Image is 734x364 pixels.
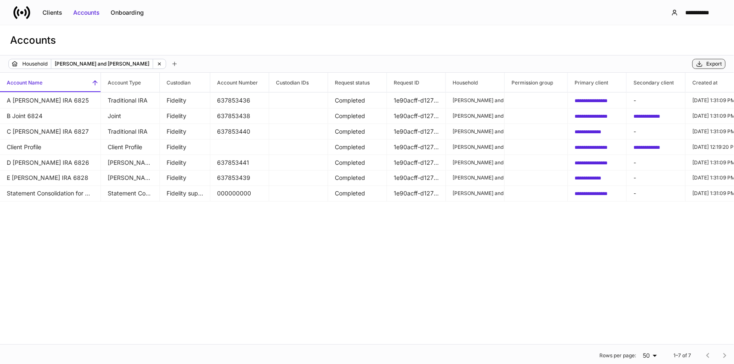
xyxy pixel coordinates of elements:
div: Export [706,61,722,67]
td: fa6c7631-9438-435c-a7cd-8a07537aaa6c [568,108,627,124]
td: Fidelity supplemental forms [160,185,210,201]
p: [PERSON_NAME] and [PERSON_NAME] [55,60,149,68]
td: 000000000 [210,185,269,201]
span: Account Number [210,73,269,92]
button: Clients [37,6,68,19]
h3: Accounts [10,34,56,47]
p: - [633,189,678,198]
td: 1e90acff-d127-4b45-8200-14e22e4804de [387,139,446,155]
td: fa6c7631-9438-435c-a7cd-8a07537aaa6c [568,139,627,155]
p: 1–7 of 7 [673,352,691,359]
td: Completed [328,92,387,108]
h6: Permission group [505,79,553,87]
div: 50 [639,351,660,360]
td: Completed [328,108,387,124]
td: 637853439 [210,170,269,186]
td: Roth IRA [101,170,160,186]
p: - [633,127,678,135]
p: [PERSON_NAME] and [PERSON_NAME] [453,97,498,104]
h6: Account Number [210,79,258,87]
td: 1e90acff-d127-4b45-8200-14e22e4804de [387,108,446,124]
p: [PERSON_NAME] and [PERSON_NAME] [453,112,498,119]
td: Joint [101,108,160,124]
td: 1e90acff-d127-4b45-8200-14e22e4804de [387,185,446,201]
td: 5ca70d92-a466-4fac-a8eb-9544a687b4f3 [627,139,686,155]
span: Request status [328,73,387,92]
p: [PERSON_NAME] and [PERSON_NAME] [453,128,498,135]
p: [PERSON_NAME] and [PERSON_NAME] [453,159,498,166]
td: 5ca70d92-a466-4fac-a8eb-9544a687b4f3 [627,108,686,124]
td: fa6c7631-9438-435c-a7cd-8a07537aaa6c [568,185,627,201]
span: Custodian IDs [269,73,328,92]
p: [PERSON_NAME] and [PERSON_NAME] [453,174,498,181]
div: Accounts [73,8,100,17]
button: Accounts [68,6,105,19]
td: Traditional IRA [101,124,160,140]
span: Account Type [101,73,159,92]
td: 5ca70d92-a466-4fac-a8eb-9544a687b4f3 [568,170,627,186]
td: Traditional IRA [101,92,160,108]
span: Household [446,73,504,92]
span: Primary client [568,73,626,92]
td: 1e90acff-d127-4b45-8200-14e22e4804de [387,170,446,186]
td: 637853438 [210,108,269,124]
h6: Custodian [160,79,191,87]
h6: Primary client [568,79,608,87]
h6: Secondary client [627,79,674,87]
td: Statement Consolidation for Households [101,185,160,201]
td: Roth IRA [101,155,160,171]
h6: Household [446,79,478,87]
h6: Request status [328,79,370,87]
td: 5ca70d92-a466-4fac-a8eb-9544a687b4f3 [568,124,627,140]
td: Fidelity [160,92,210,108]
td: 1e90acff-d127-4b45-8200-14e22e4804de [387,124,446,140]
td: Fidelity [160,139,210,155]
td: 1e90acff-d127-4b45-8200-14e22e4804de [387,92,446,108]
td: Completed [328,139,387,155]
td: Completed [328,155,387,171]
td: Fidelity [160,108,210,124]
button: Onboarding [105,6,149,19]
h6: Account Type [101,79,141,87]
td: Fidelity [160,155,210,171]
button: Export [692,59,726,69]
td: Fidelity [160,170,210,186]
p: [PERSON_NAME] and [PERSON_NAME] [453,143,498,150]
p: [PERSON_NAME] and [PERSON_NAME] [453,190,498,197]
p: - [633,158,678,166]
p: - [633,96,678,105]
h6: Custodian IDs [269,79,309,87]
div: Clients [42,8,62,17]
div: Onboarding [111,8,144,17]
td: Client Profile [101,139,160,155]
td: fa6c7631-9438-435c-a7cd-8a07537aaa6c [568,92,627,108]
td: 637853440 [210,124,269,140]
td: 637853436 [210,92,269,108]
td: Completed [328,185,387,201]
p: Rows per page: [599,352,636,359]
p: - [633,174,678,182]
td: fa6c7631-9438-435c-a7cd-8a07537aaa6c [568,155,627,171]
td: 637853441 [210,155,269,171]
h6: Request ID [387,79,419,87]
h6: Created at [686,79,718,87]
span: Secondary client [627,73,685,92]
td: Completed [328,170,387,186]
span: Custodian [160,73,210,92]
span: Permission group [505,73,567,92]
td: Completed [328,124,387,140]
p: Household [22,60,48,68]
td: 1e90acff-d127-4b45-8200-14e22e4804de [387,155,446,171]
span: Request ID [387,73,445,92]
td: Fidelity [160,124,210,140]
